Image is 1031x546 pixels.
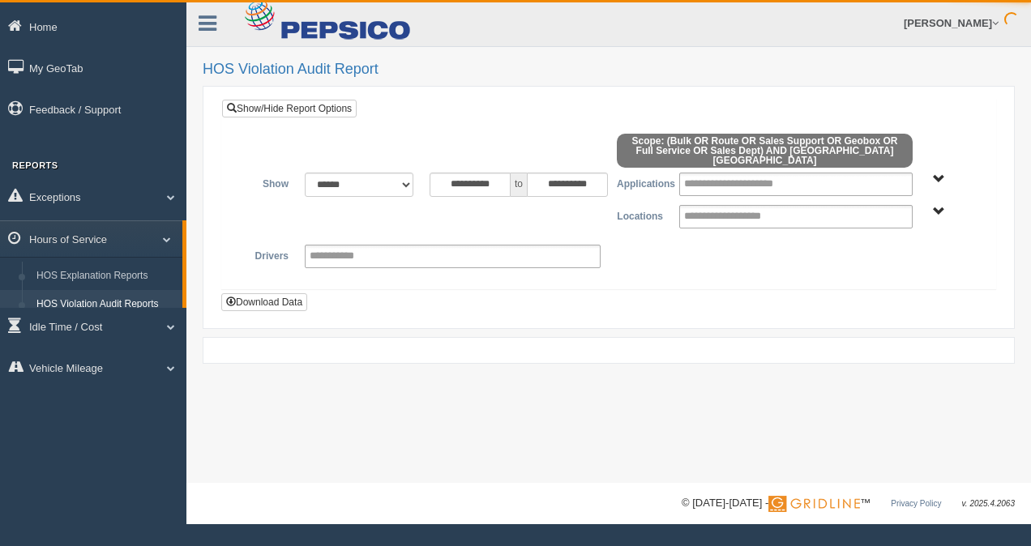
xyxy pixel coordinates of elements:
[29,262,182,291] a: HOS Explanation Reports
[682,495,1015,512] div: © [DATE]-[DATE] - ™
[234,173,297,192] label: Show
[222,100,357,117] a: Show/Hide Report Options
[962,499,1015,508] span: v. 2025.4.2063
[29,290,182,319] a: HOS Violation Audit Reports
[768,496,860,512] img: Gridline
[511,173,527,197] span: to
[609,205,671,224] label: Locations
[234,245,297,264] label: Drivers
[203,62,1015,78] h2: HOS Violation Audit Report
[617,134,913,168] span: Scope: (Bulk OR Route OR Sales Support OR Geobox OR Full Service OR Sales Dept) AND [GEOGRAPHIC_D...
[221,293,307,311] button: Download Data
[891,499,941,508] a: Privacy Policy
[609,173,671,192] label: Applications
